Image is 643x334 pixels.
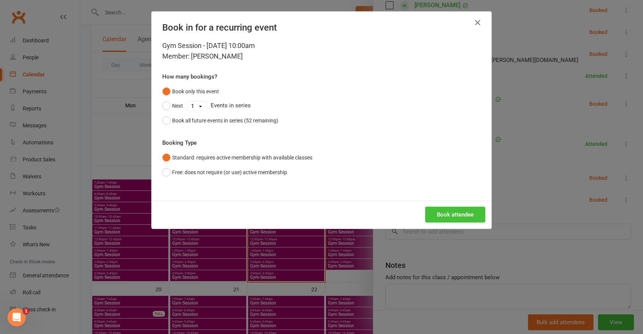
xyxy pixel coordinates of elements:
button: Book attendee [425,207,485,223]
span: 1 [23,308,29,314]
iframe: Intercom live chat [8,308,26,326]
div: Gym Session - [DATE] 10:00am Member: [PERSON_NAME] [162,40,481,62]
div: Book all future events in series (52 remaining) [172,116,278,125]
h4: Book in for a recurring event [162,22,481,33]
button: Close [472,17,484,29]
button: Book all future events in series (52 remaining) [162,113,278,128]
div: Events in series [162,99,481,113]
label: Booking Type [162,138,197,147]
button: Free: does not require (or use) active membership [162,165,287,179]
label: How many bookings? [162,72,217,81]
button: Book only this event [162,84,219,99]
button: Standard: requires active membership with available classes [162,150,312,165]
button: Next [162,99,183,113]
